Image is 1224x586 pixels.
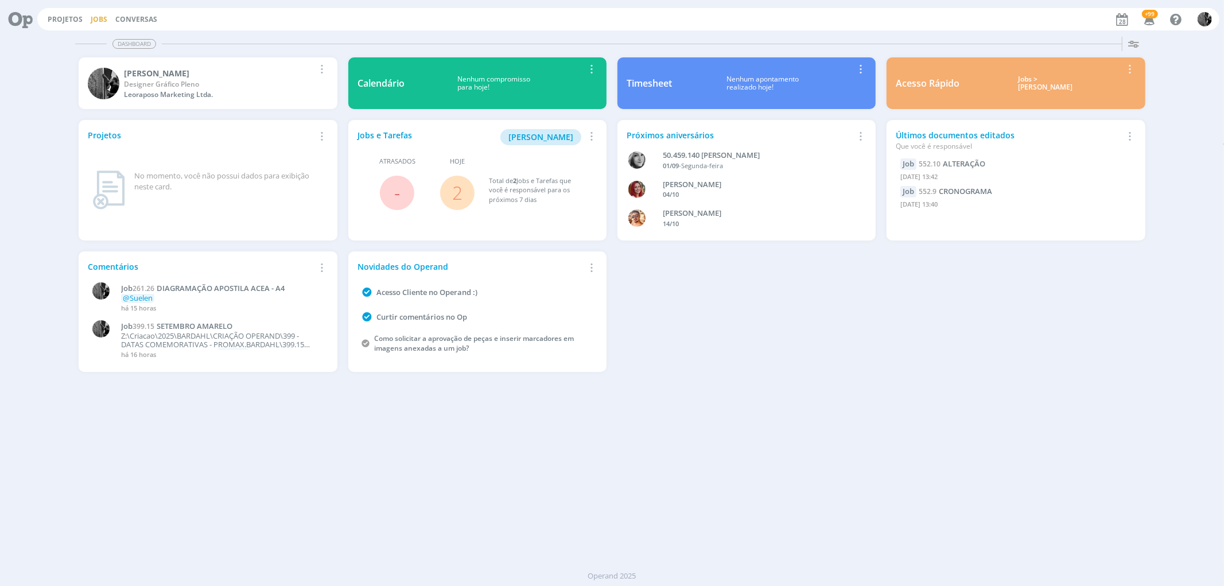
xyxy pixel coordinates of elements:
[405,75,584,92] div: Nenhum compromisso para hoje!
[663,219,679,228] span: 14/10
[134,170,323,193] div: No momento, você não possui dados para exibição neste card.
[133,284,154,293] span: 261.26
[663,208,849,219] div: VICTOR MIRON COUTO
[919,187,937,196] span: 552.9
[513,176,516,185] span: 2
[628,152,646,169] img: J
[452,180,463,205] a: 2
[376,287,477,297] a: Acesso Cliente no Operand :)
[394,180,400,205] span: -
[617,57,876,109] a: TimesheetNenhum apontamentorealizado hoje!
[968,75,1122,92] div: Jobs > [PERSON_NAME]
[500,131,581,142] a: [PERSON_NAME]
[112,39,156,49] span: Dashboard
[1198,12,1212,26] img: P
[124,90,314,100] div: Leoraposo Marketing Ltda.
[79,57,337,109] a: P[PERSON_NAME]Designer Gráfico PlenoLeoraposo Marketing Ltda.
[900,197,1131,214] div: [DATE] 13:40
[87,15,111,24] button: Jobs
[663,179,849,191] div: GIOVANA DE OLIVEIRA PERSINOTI
[121,284,321,293] a: Job261.26DIAGRAMAÇÃO APOSTILA ACEA - A4
[133,321,154,331] span: 399.15
[115,14,157,24] a: Conversas
[157,321,232,331] span: SETEMBRO AMARELO
[92,170,125,209] img: dashboard_not_found.png
[88,129,314,141] div: Projetos
[1197,9,1213,29] button: P
[663,190,679,199] span: 04/10
[900,170,1131,187] div: [DATE] 13:42
[682,161,724,170] span: Segunda-feira
[92,282,110,300] img: P
[48,14,83,24] a: Projetos
[663,150,849,161] div: 50.459.140 JANAÍNA LUNA FERRO
[92,320,110,337] img: P
[374,333,574,353] a: Como solicitar a aprovação de peças e inserir marcadores em imagens anexadas a um job?
[124,79,314,90] div: Designer Gráfico Pleno
[943,158,985,169] span: ALTERAÇÃO
[121,304,156,312] span: há 15 horas
[628,209,646,227] img: V
[508,131,573,142] span: [PERSON_NAME]
[628,181,646,198] img: G
[218,348,248,359] span: @Suelen
[663,161,849,171] div: -
[1142,10,1158,18] span: +99
[44,15,86,24] button: Projetos
[672,75,853,92] div: Nenhum apontamento realizado hoje!
[663,161,679,170] span: 01/09
[896,76,959,90] div: Acesso Rápido
[112,15,161,24] button: Conversas
[121,332,321,350] p: Z:\Criacao\2025\BARDAHL\CRIAÇÃO OPERAND\399 - DATAS COMEMORATIVAS - PROMAX.BARDAHL\399.15 SETEMBR...
[157,283,285,293] span: DIAGRAMAÇÃO APOSTILA ACEA - A4
[379,157,415,166] span: Atrasados
[1137,9,1160,30] button: +99
[489,176,586,205] div: Total de Jobs e Tarefas que você é responsável para os próximos 7 dias
[124,67,314,79] div: Pablo
[919,186,992,196] a: 552.9CRONOGRAMA
[450,157,465,166] span: Hoje
[88,261,314,273] div: Comentários
[91,14,107,24] a: Jobs
[896,129,1122,152] div: Últimos documentos editados
[358,129,584,145] div: Jobs e Tarefas
[121,350,156,359] span: há 16 horas
[358,261,584,273] div: Novidades do Operand
[939,186,992,196] span: CRONOGRAMA
[88,68,119,99] img: P
[919,158,985,169] a: 552.10ALTERAÇÃO
[121,322,321,331] a: Job399.15SETEMBRO AMARELO
[896,141,1122,152] div: Que você é responsável
[123,293,153,303] span: @Suelen
[358,76,405,90] div: Calendário
[919,159,941,169] span: 552.10
[500,129,581,145] button: [PERSON_NAME]
[900,158,916,170] div: Job
[627,76,672,90] div: Timesheet
[900,186,916,197] div: Job
[627,129,853,141] div: Próximos aniversários
[376,312,467,322] a: Curtir comentários no Op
